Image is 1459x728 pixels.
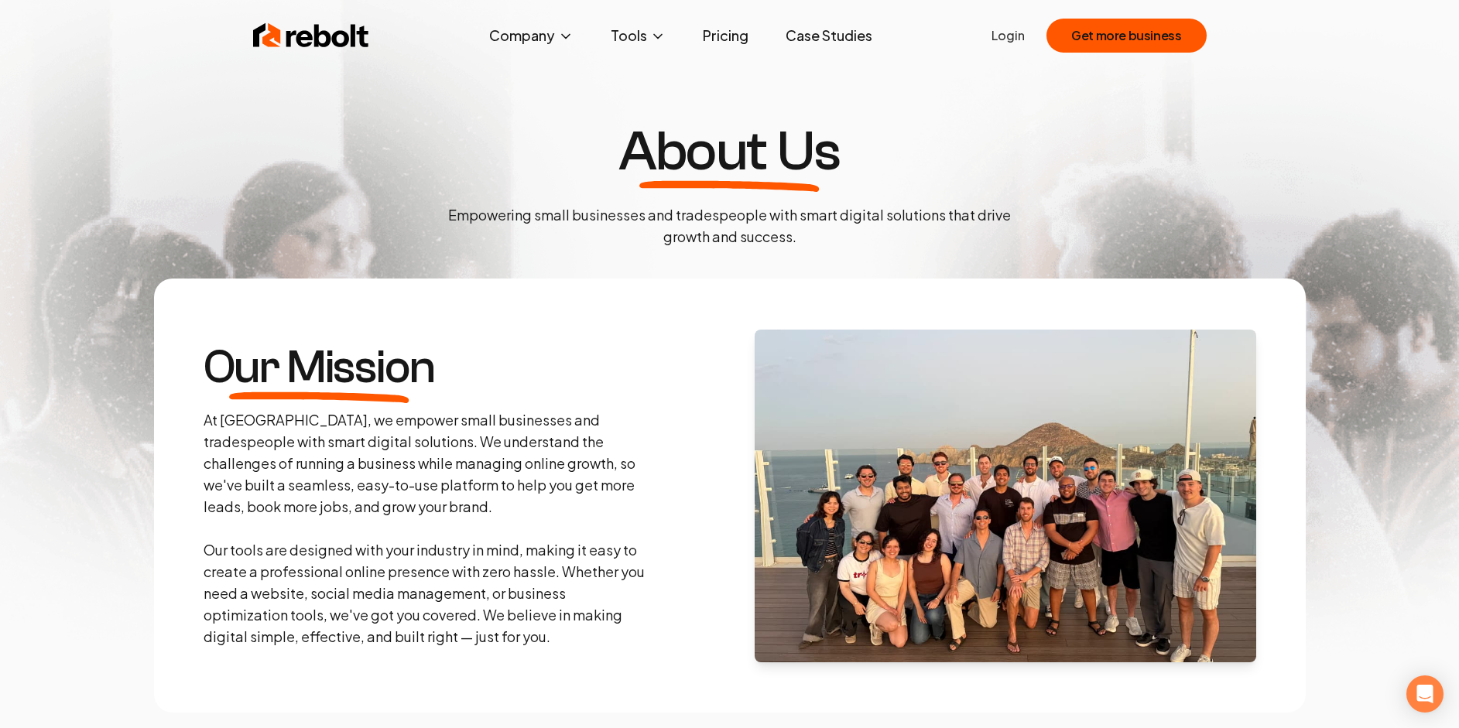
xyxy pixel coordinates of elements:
[992,26,1025,45] a: Login
[618,124,840,179] h1: About Us
[773,20,885,51] a: Case Studies
[204,344,435,391] h3: Our Mission
[436,204,1024,248] p: Empowering small businesses and tradespeople with smart digital solutions that drive growth and s...
[204,409,649,648] p: At [GEOGRAPHIC_DATA], we empower small businesses and tradespeople with smart digital solutions. ...
[1406,675,1444,713] div: Open Intercom Messenger
[690,20,761,51] a: Pricing
[477,20,586,51] button: Company
[755,330,1256,662] img: About
[253,20,369,51] img: Rebolt Logo
[598,20,678,51] button: Tools
[1046,19,1206,53] button: Get more business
